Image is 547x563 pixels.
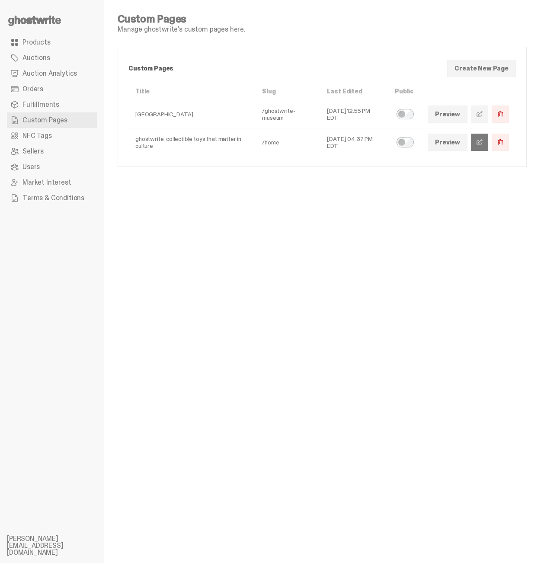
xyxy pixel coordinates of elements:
[22,70,77,77] span: Auction Analytics
[7,144,97,159] a: Sellers
[7,175,97,190] a: Market Interest
[7,159,97,175] a: Users
[255,83,320,100] th: Slug
[7,35,97,50] a: Products
[22,54,50,61] span: Auctions
[447,60,516,77] a: Create New Page
[22,132,52,139] span: NFC Tags
[118,14,245,24] h4: Custom Pages
[255,128,320,157] td: /home
[428,134,467,151] a: Preview
[7,66,97,81] a: Auction Analytics
[7,128,97,144] a: NFC Tags
[128,100,255,128] td: [GEOGRAPHIC_DATA]
[128,65,447,71] p: Custom Pages
[22,179,71,186] span: Market Interest
[7,535,111,556] li: [PERSON_NAME][EMAIL_ADDRESS][DOMAIN_NAME]
[22,39,51,46] span: Products
[320,128,388,157] td: [DATE] 04:37 PM EDT
[22,117,67,124] span: Custom Pages
[255,100,320,128] td: /ghostwrite-museum
[22,163,40,170] span: Users
[7,50,97,66] a: Auctions
[22,101,59,108] span: Fulfillments
[320,83,388,100] th: Last Edited
[22,195,84,202] span: Terms & Conditions
[388,83,421,100] th: Public
[128,128,255,157] td: ghostwrite: collectible toys that matter in culture
[7,190,97,206] a: Terms & Conditions
[22,148,44,155] span: Sellers
[7,97,97,112] a: Fulfillments
[7,81,97,97] a: Orders
[118,26,245,33] p: Manage ghostwrite’s custom pages here.
[128,83,255,100] th: Title
[22,86,43,93] span: Orders
[320,100,388,128] td: [DATE] 12:55 PM EDT
[428,106,467,123] a: Preview
[7,112,97,128] a: Custom Pages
